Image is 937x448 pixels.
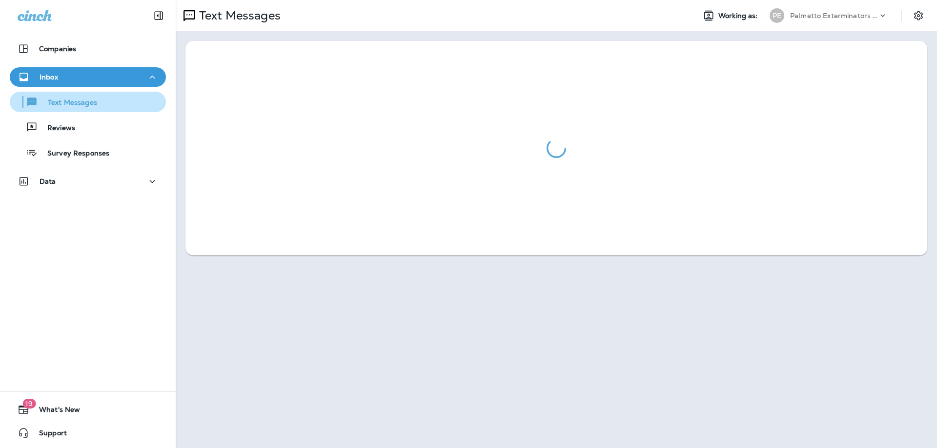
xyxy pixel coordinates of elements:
span: Support [29,429,67,441]
p: Text Messages [195,8,281,23]
button: Inbox [10,67,166,87]
button: Companies [10,39,166,58]
button: Support [10,423,166,443]
p: Inbox [40,73,58,81]
button: 19What's New [10,400,166,419]
p: Text Messages [38,98,97,108]
div: PE [770,8,784,23]
button: Text Messages [10,92,166,112]
button: Data [10,172,166,191]
p: Companies [39,45,76,53]
p: Palmetto Exterminators LLC [790,12,878,19]
button: Reviews [10,117,166,137]
p: Survey Responses [38,149,109,158]
p: Data [40,177,56,185]
span: Working as: [718,12,760,20]
span: What's New [29,406,80,417]
button: Collapse Sidebar [145,6,172,25]
button: Settings [910,7,927,24]
span: 19 [22,399,36,409]
p: Reviews [38,124,75,133]
button: Survey Responses [10,142,166,163]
